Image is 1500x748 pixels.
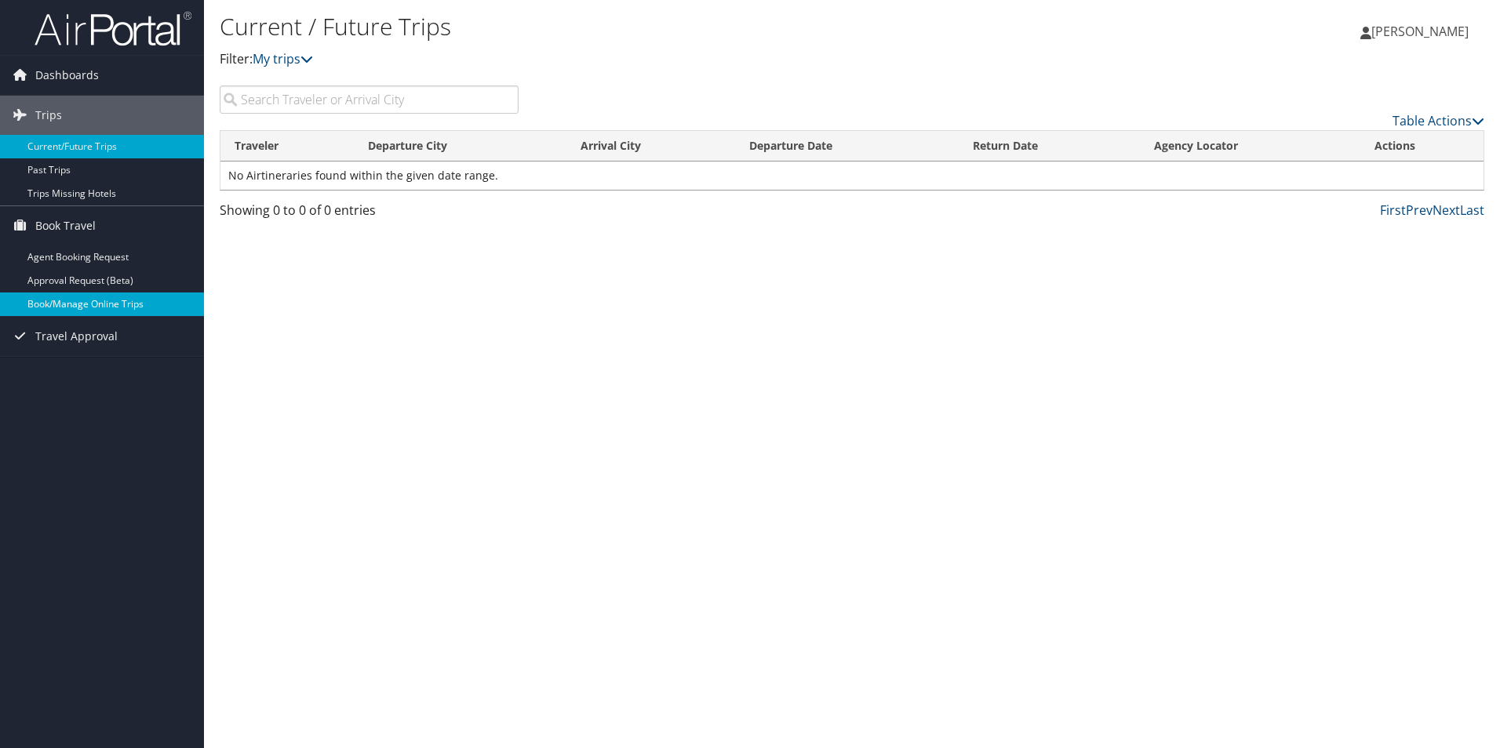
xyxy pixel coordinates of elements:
[253,50,313,67] a: My trips
[220,201,519,227] div: Showing 0 to 0 of 0 entries
[35,56,99,95] span: Dashboards
[1460,202,1484,219] a: Last
[1393,112,1484,129] a: Table Actions
[220,131,354,162] th: Traveler: activate to sort column ascending
[735,131,958,162] th: Departure Date: activate to sort column descending
[354,131,566,162] th: Departure City: activate to sort column ascending
[959,131,1140,162] th: Return Date: activate to sort column ascending
[1360,131,1484,162] th: Actions
[1380,202,1406,219] a: First
[1371,23,1469,40] span: [PERSON_NAME]
[220,10,1063,43] h1: Current / Future Trips
[566,131,735,162] th: Arrival City: activate to sort column ascending
[35,317,118,356] span: Travel Approval
[220,85,519,114] input: Search Traveler or Arrival City
[35,96,62,135] span: Trips
[1140,131,1360,162] th: Agency Locator: activate to sort column ascending
[1433,202,1460,219] a: Next
[35,10,191,47] img: airportal-logo.png
[220,162,1484,190] td: No Airtineraries found within the given date range.
[1360,8,1484,55] a: [PERSON_NAME]
[1406,202,1433,219] a: Prev
[220,49,1063,70] p: Filter:
[35,206,96,245] span: Book Travel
